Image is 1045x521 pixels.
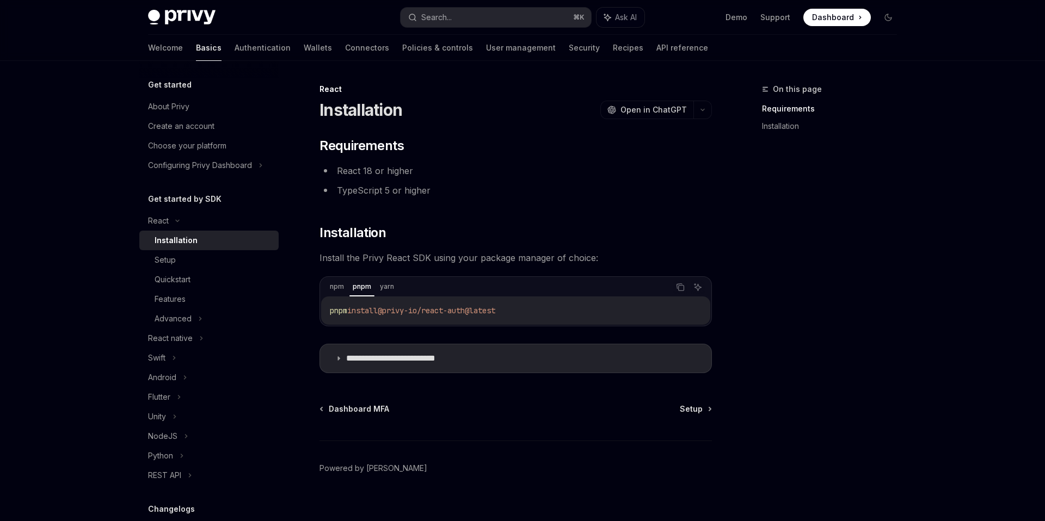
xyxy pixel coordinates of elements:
span: install [347,306,378,315]
span: Requirements [319,137,404,154]
span: On this page [773,83,822,96]
h5: Get started [148,78,192,91]
div: About Privy [148,100,189,113]
span: Dashboard [812,12,854,23]
button: Search...⌘K [401,8,591,27]
a: Dashboard MFA [321,404,389,414]
a: User management [486,35,556,61]
div: Unity [148,410,166,423]
div: Create an account [148,120,214,133]
h1: Installation [319,100,402,120]
span: pnpm [330,306,347,315]
a: Welcome [148,35,183,61]
a: Demo [726,12,747,23]
span: Dashboard MFA [329,404,389,414]
div: Features [155,293,186,306]
div: Flutter [148,390,170,404]
div: Advanced [155,312,192,325]
a: Policies & controls [402,35,473,61]
a: About Privy [139,97,279,116]
img: dark logo [148,10,216,25]
a: Support [760,12,790,23]
div: Quickstart [155,273,190,286]
a: Wallets [304,35,332,61]
a: Recipes [613,35,643,61]
a: API reference [656,35,708,61]
button: Copy the contents from the code block [673,280,687,294]
div: React [148,214,169,227]
button: Ask AI [691,280,705,294]
a: Quickstart [139,270,279,289]
span: @privy-io/react-auth@latest [378,306,495,315]
a: Create an account [139,116,279,136]
span: ⌘ K [573,13,585,22]
div: pnpm [349,280,374,293]
div: React native [148,332,193,345]
span: Setup [680,404,703,414]
button: Toggle dark mode [880,9,897,26]
a: Dashboard [803,9,871,26]
div: React [319,84,712,95]
a: Choose your platform [139,136,279,156]
a: Setup [139,250,279,270]
a: Installation [762,117,906,135]
div: Search... [421,11,452,24]
h5: Changelogs [148,503,195,516]
button: Ask AI [597,8,644,27]
div: REST API [148,469,181,482]
div: Choose your platform [148,139,226,152]
div: npm [327,280,347,293]
a: Setup [680,404,711,414]
div: Configuring Privy Dashboard [148,159,252,172]
div: Android [148,371,176,384]
span: Install the Privy React SDK using your package manager of choice: [319,250,712,265]
button: Open in ChatGPT [600,101,693,119]
a: Authentication [235,35,291,61]
a: Security [569,35,600,61]
div: NodeJS [148,430,177,443]
h5: Get started by SDK [148,193,222,206]
a: Installation [139,231,279,250]
span: Ask AI [615,12,637,23]
a: Requirements [762,100,906,117]
div: Setup [155,253,176,266]
a: Powered by [PERSON_NAME] [319,463,427,474]
li: React 18 or higher [319,163,712,178]
div: Python [148,449,173,462]
div: Installation [155,234,198,247]
div: Swift [148,351,165,364]
a: Features [139,289,279,309]
span: Installation [319,224,386,241]
span: Open in ChatGPT [620,104,687,115]
div: yarn [377,280,397,293]
a: Basics [196,35,222,61]
a: Connectors [345,35,389,61]
li: TypeScript 5 or higher [319,183,712,198]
